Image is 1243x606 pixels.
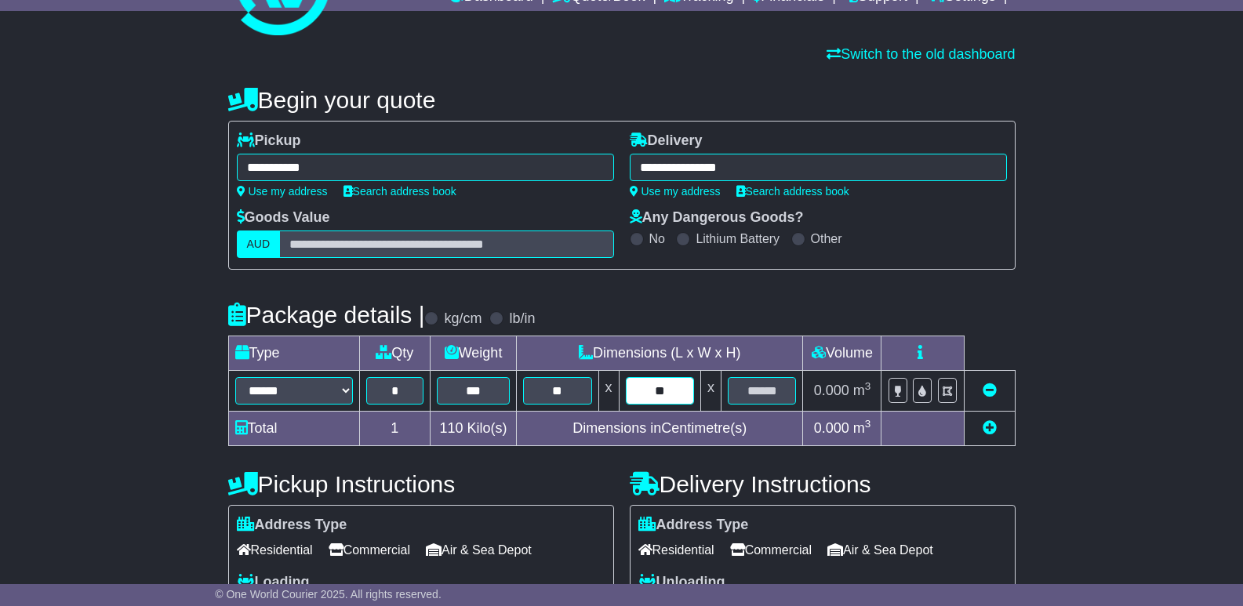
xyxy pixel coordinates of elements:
[814,420,849,436] span: 0.000
[228,412,359,446] td: Total
[630,132,703,150] label: Delivery
[440,420,463,436] span: 110
[426,538,532,562] span: Air & Sea Depot
[730,538,812,562] span: Commercial
[228,302,425,328] h4: Package details |
[736,185,849,198] a: Search address book
[865,380,871,392] sup: 3
[803,336,881,371] td: Volume
[359,412,431,446] td: 1
[630,185,721,198] a: Use my address
[983,383,997,398] a: Remove this item
[237,185,328,198] a: Use my address
[638,517,749,534] label: Address Type
[811,231,842,246] label: Other
[630,209,804,227] label: Any Dangerous Goods?
[517,412,803,446] td: Dimensions in Centimetre(s)
[215,588,442,601] span: © One World Courier 2025. All rights reserved.
[444,310,482,328] label: kg/cm
[228,471,614,497] h4: Pickup Instructions
[359,336,431,371] td: Qty
[638,538,714,562] span: Residential
[237,517,347,534] label: Address Type
[431,412,517,446] td: Kilo(s)
[431,336,517,371] td: Weight
[228,87,1016,113] h4: Begin your quote
[649,231,665,246] label: No
[827,46,1015,62] a: Switch to the old dashboard
[814,383,849,398] span: 0.000
[237,209,330,227] label: Goods Value
[343,185,456,198] a: Search address book
[228,336,359,371] td: Type
[696,231,780,246] label: Lithium Battery
[237,538,313,562] span: Residential
[638,574,725,591] label: Unloading
[237,230,281,258] label: AUD
[598,371,619,412] td: x
[630,471,1016,497] h4: Delivery Instructions
[237,132,301,150] label: Pickup
[517,336,803,371] td: Dimensions (L x W x H)
[827,538,933,562] span: Air & Sea Depot
[983,420,997,436] a: Add new item
[700,371,721,412] td: x
[509,310,535,328] label: lb/in
[853,383,871,398] span: m
[865,418,871,430] sup: 3
[329,538,410,562] span: Commercial
[853,420,871,436] span: m
[237,574,310,591] label: Loading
